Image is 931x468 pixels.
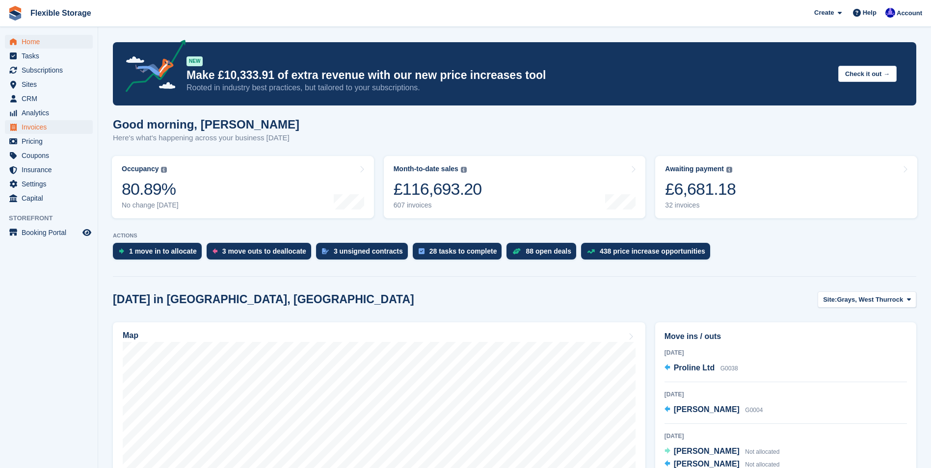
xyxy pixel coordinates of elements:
p: Rooted in industry best practices, but tailored to your subscriptions. [186,82,830,93]
span: Invoices [22,120,80,134]
span: Home [22,35,80,49]
a: menu [5,163,93,177]
span: Not allocated [745,448,779,455]
div: Month-to-date sales [394,165,458,173]
h2: Move ins / outs [665,331,907,342]
div: 1 move in to allocate [129,247,197,255]
span: Coupons [22,149,80,162]
span: Account [897,8,922,18]
img: stora-icon-8386f47178a22dfd0bd8f6a31ec36ba5ce8667c1dd55bd0f319d3a0aa187defe.svg [8,6,23,21]
div: 607 invoices [394,201,482,209]
img: price_increase_opportunities-93ffe204e8149a01c8c9dc8f82e8f89637d9d84a8eef4429ea346261dce0b2c0.svg [587,249,595,254]
a: Month-to-date sales £116,693.20 607 invoices [384,156,646,218]
div: [DATE] [665,348,907,357]
span: Booking Portal [22,226,80,239]
img: move_outs_to_deallocate_icon-f764333ba52eb49d3ac5e1228854f67142a1ed5810a6f6cc68b1a99e826820c5.svg [213,248,217,254]
img: deal-1b604bf984904fb50ccaf53a9ad4b4a5d6e5aea283cecdc64d6e3604feb123c2.svg [512,248,521,255]
span: Capital [22,191,80,205]
span: Sites [22,78,80,91]
div: 28 tasks to complete [429,247,497,255]
div: Awaiting payment [665,165,724,173]
a: menu [5,226,93,239]
img: move_ins_to_allocate_icon-fdf77a2bb77ea45bf5b3d319d69a93e2d87916cf1d5bf7949dd705db3b84f3ca.svg [119,248,124,254]
a: 3 unsigned contracts [316,243,413,264]
a: Proline Ltd G0038 [665,362,738,375]
a: 438 price increase opportunities [581,243,715,264]
a: [PERSON_NAME] G0004 [665,404,763,416]
h2: [DATE] in [GEOGRAPHIC_DATA], [GEOGRAPHIC_DATA] [113,293,414,306]
p: ACTIONS [113,233,916,239]
a: menu [5,35,93,49]
div: 3 move outs to deallocate [222,247,306,255]
img: contract_signature_icon-13c848040528278c33f63329250d36e43548de30e8caae1d1a13099fd9432cc5.svg [322,248,329,254]
div: 438 price increase opportunities [600,247,705,255]
div: NEW [186,56,203,66]
div: [DATE] [665,432,907,441]
p: Here's what's happening across your business [DATE] [113,132,299,144]
span: Storefront [9,213,98,223]
span: G0004 [745,407,763,414]
a: menu [5,149,93,162]
a: Flexible Storage [27,5,95,21]
span: [PERSON_NAME] [674,405,740,414]
div: £6,681.18 [665,179,736,199]
a: menu [5,134,93,148]
span: Grays, West Thurrock [837,295,903,305]
span: Subscriptions [22,63,80,77]
a: 88 open deals [506,243,581,264]
a: Awaiting payment £6,681.18 32 invoices [655,156,917,218]
span: Site: [823,295,837,305]
div: 3 unsigned contracts [334,247,403,255]
div: 80.89% [122,179,179,199]
span: Settings [22,177,80,191]
button: Check it out → [838,66,897,82]
span: Tasks [22,49,80,63]
span: Not allocated [745,461,779,468]
a: menu [5,177,93,191]
div: 88 open deals [526,247,571,255]
a: [PERSON_NAME] Not allocated [665,445,780,458]
a: menu [5,63,93,77]
img: price-adjustments-announcement-icon-8257ccfd72463d97f412b2fc003d46551f7dbcb40ab6d574587a9cd5c0d94... [117,40,186,96]
span: Analytics [22,106,80,120]
a: menu [5,92,93,105]
div: 32 invoices [665,201,736,209]
span: Proline Ltd [674,364,715,372]
img: icon-info-grey-7440780725fd019a000dd9b08b2336e03edf1995a4989e88bcd33f0948082b44.svg [161,167,167,173]
a: menu [5,49,93,63]
h2: Map [123,331,138,340]
span: Insurance [22,163,80,177]
a: Occupancy 80.89% No change [DATE] [112,156,374,218]
button: Site: Grays, West Thurrock [818,291,916,308]
a: menu [5,191,93,205]
a: 28 tasks to complete [413,243,507,264]
a: 3 move outs to deallocate [207,243,316,264]
a: Preview store [81,227,93,238]
span: CRM [22,92,80,105]
a: menu [5,78,93,91]
span: [PERSON_NAME] [674,460,740,468]
img: icon-info-grey-7440780725fd019a000dd9b08b2336e03edf1995a4989e88bcd33f0948082b44.svg [726,167,732,173]
span: Help [863,8,877,18]
img: icon-info-grey-7440780725fd019a000dd9b08b2336e03edf1995a4989e88bcd33f0948082b44.svg [461,167,467,173]
a: menu [5,106,93,120]
span: Create [814,8,834,18]
img: task-75834270c22a3079a89374b754ae025e5fb1db73e45f91037f5363f120a921f8.svg [419,248,425,254]
a: menu [5,120,93,134]
span: [PERSON_NAME] [674,447,740,455]
a: 1 move in to allocate [113,243,207,264]
div: £116,693.20 [394,179,482,199]
div: Occupancy [122,165,159,173]
p: Make £10,333.91 of extra revenue with our new price increases tool [186,68,830,82]
span: G0038 [720,365,738,372]
img: Ian Petherick [885,8,895,18]
div: [DATE] [665,390,907,399]
h1: Good morning, [PERSON_NAME] [113,118,299,131]
span: Pricing [22,134,80,148]
div: No change [DATE] [122,201,179,209]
